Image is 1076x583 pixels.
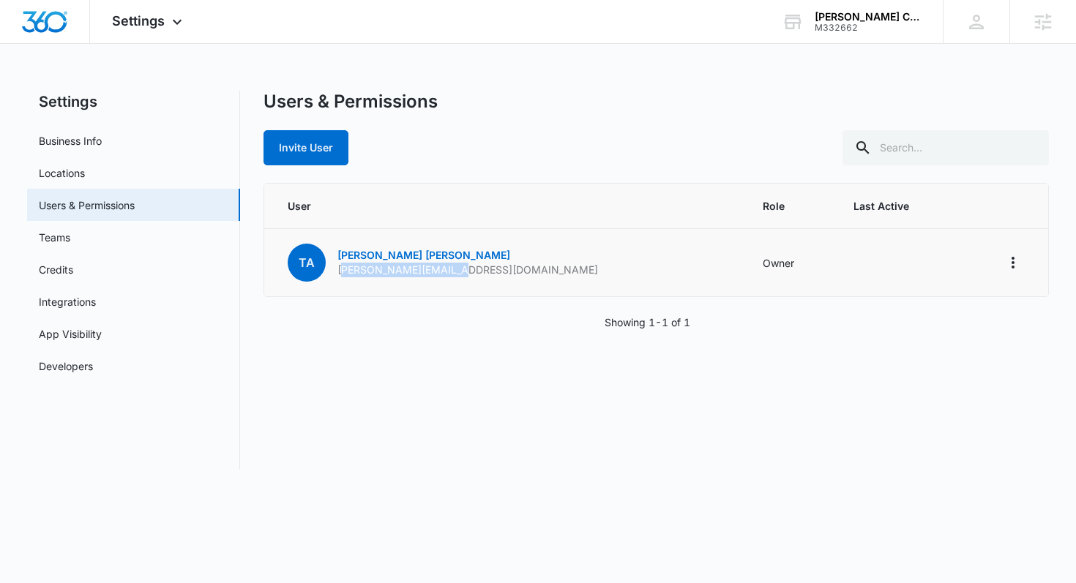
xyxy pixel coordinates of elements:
[39,262,73,277] a: Credits
[39,133,102,148] a: Business Info
[264,130,348,165] button: Invite User
[112,13,165,29] span: Settings
[39,326,102,342] a: App Visibility
[815,11,922,23] div: account name
[853,198,943,214] span: Last Active
[264,141,348,154] a: Invite User
[1001,251,1025,274] button: Actions
[39,294,96,309] a: Integrations
[815,23,922,33] div: account id
[39,358,93,374] a: Developers
[264,91,438,113] h1: Users & Permissions
[288,244,326,282] span: TA
[763,198,819,214] span: Role
[337,249,510,261] a: [PERSON_NAME] [PERSON_NAME]
[605,315,690,330] p: Showing 1-1 of 1
[745,229,837,297] td: Owner
[288,198,728,214] span: User
[39,198,135,213] a: Users & Permissions
[39,165,85,181] a: Locations
[337,263,598,277] p: [PERSON_NAME][EMAIL_ADDRESS][DOMAIN_NAME]
[27,91,240,113] h2: Settings
[288,257,326,269] a: TA
[843,130,1049,165] input: Search...
[39,230,70,245] a: Teams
